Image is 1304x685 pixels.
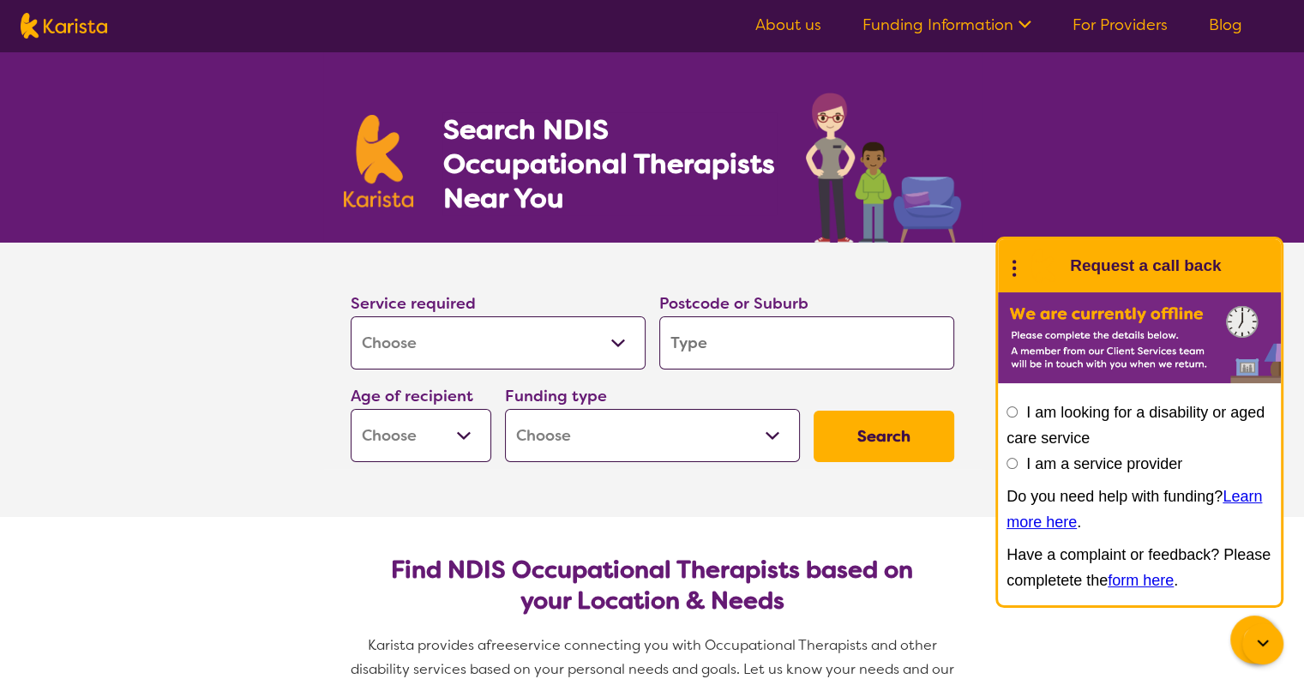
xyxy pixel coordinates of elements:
a: Funding Information [862,15,1031,35]
p: Do you need help with funding? . [1007,484,1272,535]
h2: Find NDIS Occupational Therapists based on your Location & Needs [364,555,940,616]
p: Have a complaint or feedback? Please completete the . [1007,542,1272,593]
a: form here [1108,572,1174,589]
h1: Search NDIS Occupational Therapists Near You [442,112,776,215]
h1: Request a call back [1070,253,1221,279]
img: Karista logo [344,115,414,207]
img: occupational-therapy [806,93,961,243]
button: Channel Menu [1230,616,1278,664]
button: Search [814,411,954,462]
label: Service required [351,293,476,314]
label: Age of recipient [351,386,473,406]
img: Karista offline chat form to request call back [998,292,1281,383]
img: Karista [1025,249,1060,283]
label: Funding type [505,386,607,406]
input: Type [659,316,954,370]
span: free [486,636,514,654]
label: I am a service provider [1026,455,1182,472]
a: About us [755,15,821,35]
img: Karista logo [21,13,107,39]
label: I am looking for a disability or aged care service [1007,404,1265,447]
a: For Providers [1073,15,1168,35]
span: Karista provides a [368,636,486,654]
a: Blog [1209,15,1242,35]
label: Postcode or Suburb [659,293,808,314]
